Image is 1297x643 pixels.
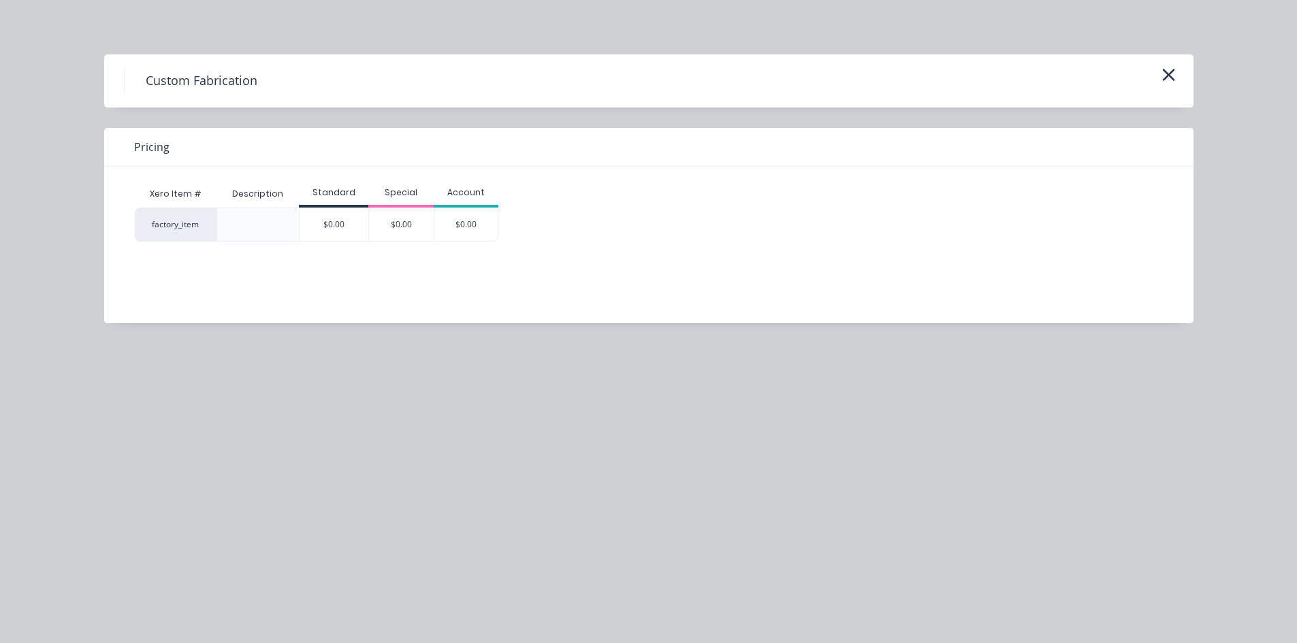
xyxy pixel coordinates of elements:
div: Xero Item # [135,180,217,208]
div: Description [221,177,294,211]
div: $0.00 [300,208,368,241]
h4: Custom Fabrication [125,68,278,94]
div: $0.00 [369,208,434,241]
div: Special [368,186,434,199]
div: Standard [299,186,368,199]
div: Account [434,186,499,199]
span: Pricing [134,139,170,155]
div: $0.00 [434,208,498,241]
div: factory_item [135,208,217,242]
